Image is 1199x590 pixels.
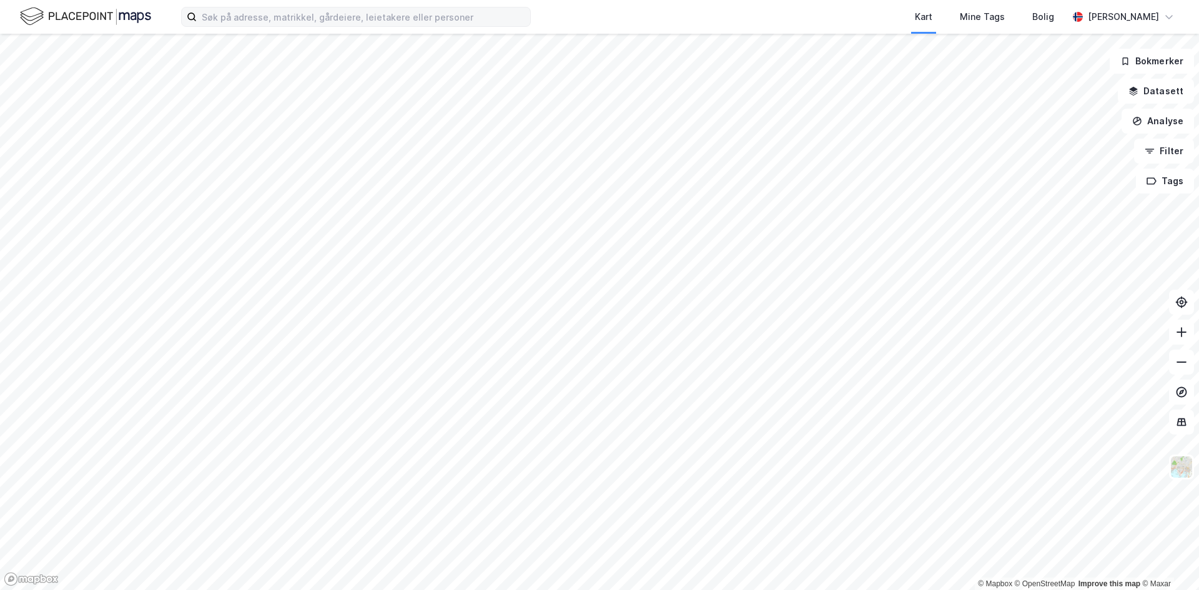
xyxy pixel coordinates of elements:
div: Kontrollprogram for chat [1137,530,1199,590]
button: Filter [1134,139,1194,164]
div: Bolig [1032,9,1054,24]
div: Kart [915,9,932,24]
div: [PERSON_NAME] [1088,9,1159,24]
a: Improve this map [1078,579,1140,588]
a: OpenStreetMap [1015,579,1075,588]
a: Mapbox [978,579,1012,588]
a: Mapbox homepage [4,572,59,586]
img: logo.f888ab2527a4732fd821a326f86c7f29.svg [20,6,151,27]
button: Bokmerker [1110,49,1194,74]
iframe: Chat Widget [1137,530,1199,590]
div: Mine Tags [960,9,1005,24]
input: Søk på adresse, matrikkel, gårdeiere, leietakere eller personer [197,7,530,26]
img: Z [1170,455,1193,479]
button: Datasett [1118,79,1194,104]
button: Analyse [1122,109,1194,134]
button: Tags [1136,169,1194,194]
